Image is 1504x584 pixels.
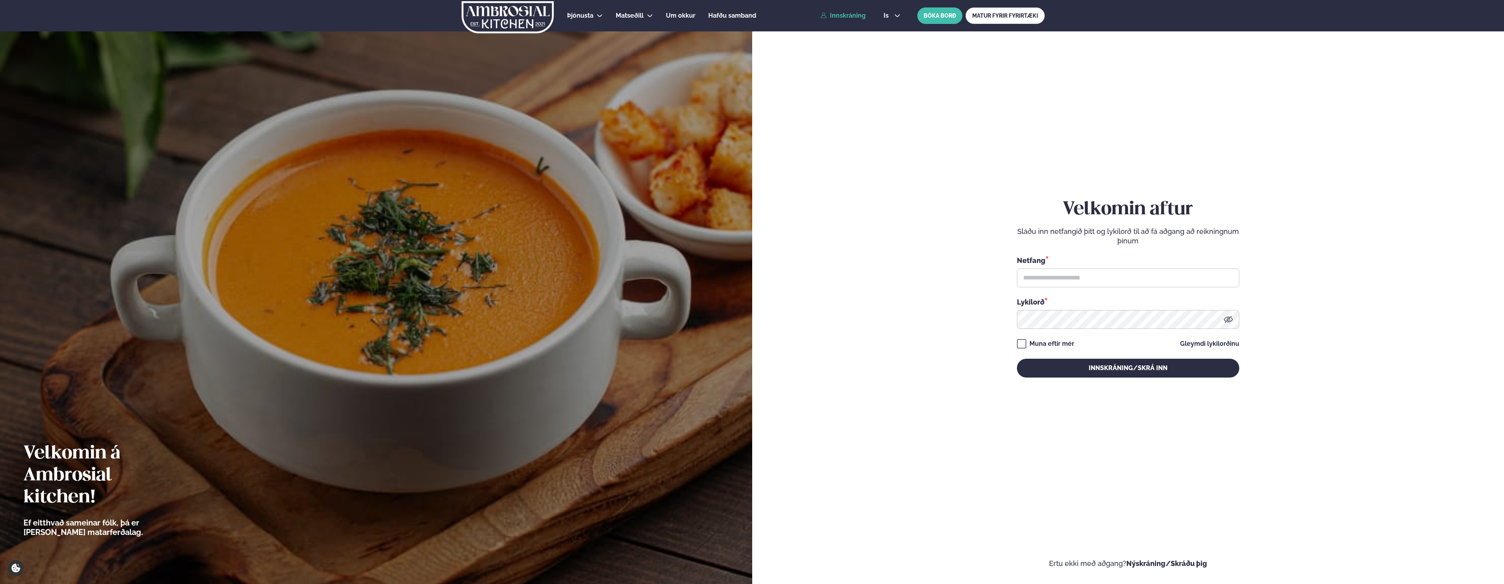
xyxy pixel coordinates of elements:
span: Hafðu samband [708,12,756,19]
a: Nýskráning/Skráðu þig [1126,559,1207,568]
button: is [877,13,907,19]
div: Netfang [1017,255,1239,265]
p: Ef eitthvað sameinar fólk, þá er [PERSON_NAME] matarferðalag. [24,518,186,537]
img: logo [461,1,555,33]
a: Um okkur [666,11,695,20]
a: MATUR FYRIR FYRIRTÆKI [966,7,1045,24]
div: Lykilorð [1017,297,1239,307]
h2: Velkomin á Ambrosial kitchen! [24,443,186,509]
button: BÓKA BORÐ [917,7,962,24]
a: Þjónusta [567,11,593,20]
h2: Velkomin aftur [1017,199,1239,221]
p: Sláðu inn netfangið þitt og lykilorð til að fá aðgang að reikningnum þínum [1017,227,1239,246]
a: Innskráning [820,12,866,19]
button: Innskráning/Skrá inn [1017,359,1239,378]
a: Matseðill [616,11,644,20]
span: Um okkur [666,12,695,19]
span: Matseðill [616,12,644,19]
span: Þjónusta [567,12,593,19]
p: Ertu ekki með aðgang? [776,559,1481,568]
span: is [884,13,891,19]
a: Hafðu samband [708,11,756,20]
a: Cookie settings [8,560,24,576]
a: Gleymdi lykilorðinu [1180,341,1239,347]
